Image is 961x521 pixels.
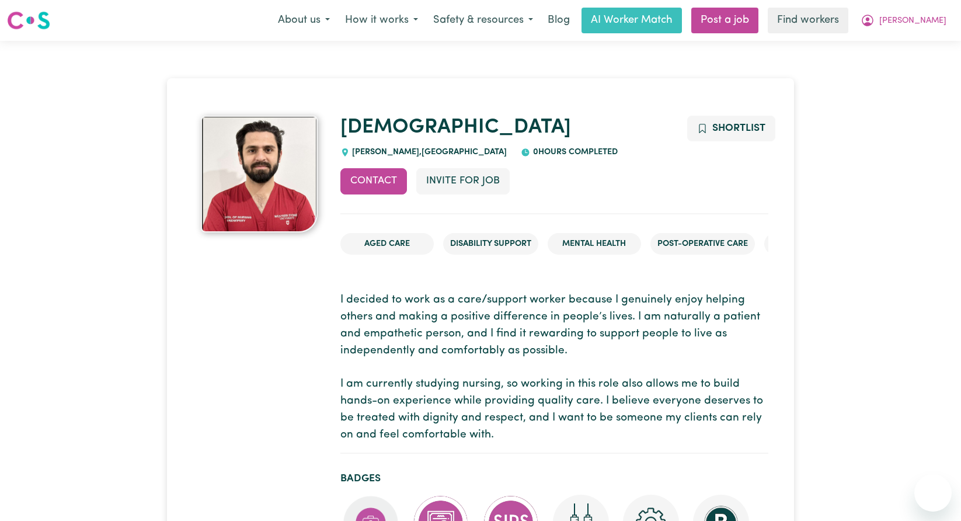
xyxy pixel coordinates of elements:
[416,168,510,194] button: Invite for Job
[7,10,50,31] img: Careseekers logo
[650,233,755,255] li: Post-operative care
[193,116,326,232] a: Muhammad 's profile picture'
[768,8,848,33] a: Find workers
[712,123,765,133] span: Shortlist
[340,292,768,443] p: I decided to work as a care/support worker because I genuinely enjoy helping others and making a ...
[337,8,426,33] button: How it works
[340,233,434,255] li: Aged Care
[687,116,775,141] button: Add to shortlist
[582,8,682,33] a: AI Worker Match
[530,148,618,157] span: 0 hours completed
[340,473,768,485] h2: Badges
[340,168,407,194] button: Contact
[691,8,758,33] a: Post a job
[914,474,952,512] iframe: Button to launch messaging window
[443,233,538,255] li: Disability Support
[548,233,641,255] li: Mental Health
[879,15,946,27] span: [PERSON_NAME]
[764,233,858,255] li: [MEDICAL_DATA]
[350,148,507,157] span: [PERSON_NAME] , [GEOGRAPHIC_DATA]
[7,7,50,34] a: Careseekers logo
[853,8,954,33] button: My Account
[426,8,541,33] button: Safety & resources
[270,8,337,33] button: About us
[340,117,571,138] a: [DEMOGRAPHIC_DATA]
[541,8,577,33] a: Blog
[201,116,318,232] img: Muhammad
